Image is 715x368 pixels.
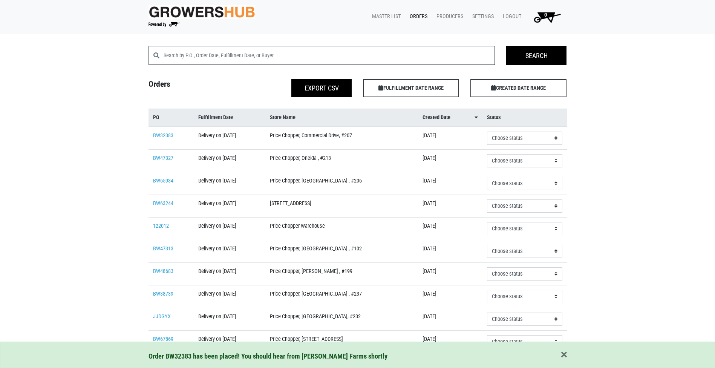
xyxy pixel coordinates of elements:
[194,149,265,172] td: Delivery on [DATE]
[265,217,418,240] td: Price Chopper Warehouse
[153,132,173,139] a: BW32383
[153,178,173,184] a: BW65934
[149,22,180,27] img: Powered by Big Wheelbarrow
[194,127,265,150] td: Delivery on [DATE]
[418,217,482,240] td: [DATE]
[423,113,450,122] span: Created Date
[153,200,173,207] a: BW63244
[487,113,562,122] a: Status
[153,223,169,229] a: 122012
[265,285,418,308] td: Price Chopper, [GEOGRAPHIC_DATA] , #237
[404,9,430,24] a: Orders
[265,308,418,330] td: Price Chopper, [GEOGRAPHIC_DATA], #232
[153,113,190,122] a: PO
[194,172,265,195] td: Delivery on [DATE]
[418,149,482,172] td: [DATE]
[194,240,265,262] td: Delivery on [DATE]
[544,12,547,18] span: 0
[418,330,482,353] td: [DATE]
[265,240,418,262] td: Price Chopper, [GEOGRAPHIC_DATA] , #102
[194,330,265,353] td: Delivery on [DATE]
[530,9,564,25] img: Cart
[418,195,482,217] td: [DATE]
[149,5,256,19] img: original-fc7597fdc6adbb9d0e2ae620e786d1a2.jpg
[194,285,265,308] td: Delivery on [DATE]
[524,9,567,25] a: 0
[194,217,265,240] td: Delivery on [DATE]
[153,313,171,320] a: JJDGYX
[153,268,173,274] a: BW48683
[487,113,501,122] span: Status
[270,113,295,122] span: Store Name
[198,113,233,122] span: Fulfillment Date
[153,291,173,297] a: BW38739
[194,308,265,330] td: Delivery on [DATE]
[265,195,418,217] td: [STREET_ADDRESS]
[198,113,260,122] a: Fulfillment Date
[418,127,482,150] td: [DATE]
[418,240,482,262] td: [DATE]
[418,172,482,195] td: [DATE]
[153,245,173,252] a: BW47313
[265,127,418,150] td: Price Chopper, Commercial Drive, #207
[164,46,495,65] input: Search by P.O., Order Date, Fulfillment Date, or Buyer
[265,149,418,172] td: Price Chopper, Oneida , #213
[363,79,459,97] span: FULFILLMENT DATE RANGE
[265,172,418,195] td: Price Chopper, [GEOGRAPHIC_DATA] , #206
[153,336,173,342] a: BW67869
[430,9,466,24] a: Producers
[194,262,265,285] td: Delivery on [DATE]
[418,308,482,330] td: [DATE]
[149,351,567,362] div: Order BW32383 has been placed! You should hear from [PERSON_NAME] Farms shortly
[497,9,524,24] a: Logout
[143,79,250,94] h4: Orders
[265,330,418,353] td: Price Chopper, [STREET_ADDRESS]
[470,79,566,97] span: CREATED DATE RANGE
[153,113,159,122] span: PO
[366,9,404,24] a: Master List
[423,113,478,122] a: Created Date
[265,262,418,285] td: Price Chopper, [PERSON_NAME] , #199
[270,113,413,122] a: Store Name
[291,79,352,97] button: Export CSV
[506,46,566,65] input: Search
[466,9,497,24] a: Settings
[418,262,482,285] td: [DATE]
[153,155,173,161] a: BW47327
[194,195,265,217] td: Delivery on [DATE]
[418,285,482,308] td: [DATE]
